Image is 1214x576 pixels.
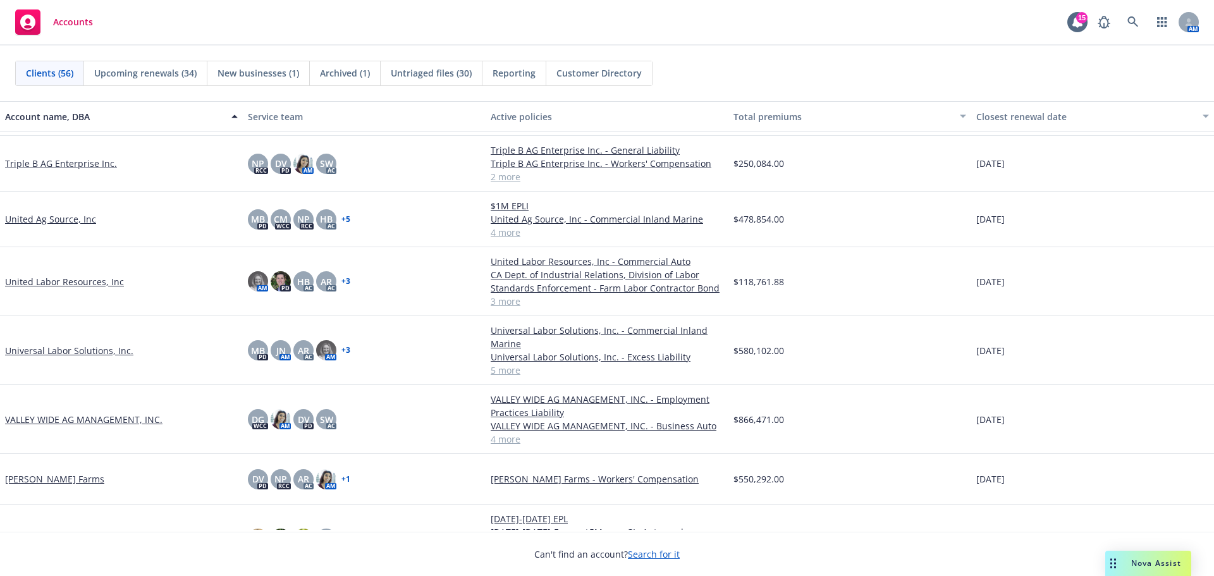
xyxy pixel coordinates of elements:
a: + 1 [341,475,350,483]
div: Service team [248,110,481,123]
a: Universal Labor Solutions, Inc. - Commercial Inland Marine [491,324,723,350]
a: $1M EPLI [491,199,723,212]
span: $580,102.00 [733,344,784,357]
a: + 3 [341,278,350,285]
span: NP [297,212,310,226]
a: VALLEY WIDE AG MANAGEMENT, INC. - Employment Practices Liability [491,393,723,419]
span: [DATE] [976,344,1005,357]
a: United Ag Source, Inc - Commercial Inland Marine [491,212,723,226]
span: [DATE] [976,413,1005,426]
a: 4 more [491,226,723,239]
img: photo [271,271,291,291]
span: AR [298,472,309,486]
button: Total premiums [728,101,971,132]
a: Switch app [1150,9,1175,35]
span: NP [274,472,287,486]
button: Active policies [486,101,728,132]
span: JN [276,344,286,357]
button: Closest renewal date [971,101,1214,132]
a: Triple B AG Enterprise Inc. - Workers' Compensation [491,157,723,170]
span: DV [298,413,310,426]
span: [DATE] [976,157,1005,170]
a: 4 more [491,432,723,446]
a: [DATE]-[DATE]-Excess $5M-over GL, Auto, and Employers Liability [491,525,723,552]
a: + 5 [341,216,350,223]
span: [DATE] [976,212,1005,226]
span: SW [320,413,333,426]
a: Search for it [628,548,680,560]
img: photo [316,469,336,489]
span: [DATE] [976,275,1005,288]
button: Nova Assist [1105,551,1191,576]
a: United Ag Source, Inc [5,212,96,226]
span: $550,292.00 [733,472,784,486]
span: CM [274,212,288,226]
span: $478,854.00 [733,212,784,226]
span: MB [251,344,265,357]
div: Account name, DBA [5,110,224,123]
a: VALLEY WIDE AG MANAGEMENT, INC. - Business Auto [491,419,723,432]
div: Drag to move [1105,551,1121,576]
span: NP [252,157,264,170]
span: $866,471.00 [733,413,784,426]
a: Universal Labor Solutions, Inc. - Excess Liability [491,350,723,364]
button: Service team [243,101,486,132]
span: MB [251,212,265,226]
a: [DATE]-[DATE] EPL [491,512,723,525]
a: [PERSON_NAME] Farms [5,472,104,486]
span: DG [252,413,264,426]
img: photo [271,529,291,549]
a: 3 more [491,295,723,308]
span: Clients (56) [26,66,73,80]
span: Nova Assist [1131,558,1181,568]
a: [PERSON_NAME] Farms - Workers' Compensation [491,472,723,486]
a: Search [1120,9,1146,35]
span: SW [320,157,333,170]
span: $250,084.00 [733,157,784,170]
a: + 3 [341,346,350,354]
span: DV [252,472,264,486]
a: Universal Labor Solutions, Inc. [5,344,133,357]
div: Closest renewal date [976,110,1195,123]
span: Untriaged files (30) [391,66,472,80]
span: Customer Directory [556,66,642,80]
span: Archived (1) [320,66,370,80]
a: 2 more [491,170,723,183]
a: VALLEY WIDE AG MANAGEMENT, INC. [5,413,162,426]
span: $118,761.88 [733,275,784,288]
span: AR [321,275,332,288]
img: photo [293,154,314,174]
img: photo [248,529,268,549]
a: United Labor Resources, Inc - Commercial Auto [491,255,723,268]
div: Active policies [491,110,723,123]
img: photo [293,529,314,549]
a: Accounts [10,4,98,40]
span: HB [297,275,310,288]
a: CA Dept. of Industrial Relations, Division of Labor Standards Enforcement - Farm Labor Contractor... [491,268,723,295]
span: Upcoming renewals (34) [94,66,197,80]
span: AR [298,344,309,357]
a: United Labor Resources, Inc [5,275,124,288]
a: 5 more [491,364,723,377]
span: HB [320,212,333,226]
a: Triple B AG Enterprise Inc. [5,157,117,170]
div: 15 [1076,12,1088,23]
a: Report a Bug [1091,9,1117,35]
span: DV [275,157,287,170]
img: photo [248,271,268,291]
div: Total premiums [733,110,952,123]
img: photo [316,340,336,360]
span: Accounts [53,17,93,27]
a: Triple B AG Enterprise Inc. - General Liability [491,144,723,157]
span: Reporting [493,66,536,80]
span: [DATE] [976,472,1005,486]
span: Can't find an account? [534,548,680,561]
span: New businesses (1) [218,66,299,80]
img: photo [271,409,291,429]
